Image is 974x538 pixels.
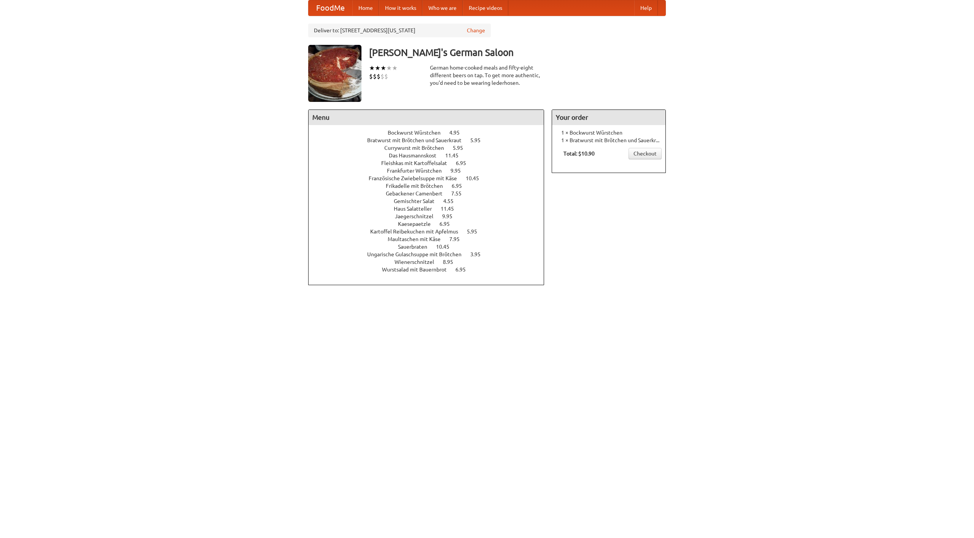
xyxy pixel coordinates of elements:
span: Jaegerschnitzel [395,213,441,219]
a: Maultaschen mit Käse 7.95 [388,236,474,242]
a: Frikadelle mit Brötchen 6.95 [386,183,476,189]
li: $ [380,72,384,81]
span: Currywurst mit Brötchen [384,145,452,151]
img: angular.jpg [308,45,361,102]
a: Currywurst mit Brötchen 5.95 [384,145,477,151]
span: Haus Salatteller [394,206,439,212]
span: Fleishkas mit Kartoffelsalat [381,160,455,166]
span: Maultaschen mit Käse [388,236,448,242]
span: 6.95 [452,183,469,189]
h3: [PERSON_NAME]'s German Saloon [369,45,666,60]
a: Haus Salatteller 11.45 [394,206,468,212]
a: Home [352,0,379,16]
a: Französische Zwiebelsuppe mit Käse 10.45 [369,175,493,181]
span: 11.45 [441,206,462,212]
li: 1 × Bratwurst mit Brötchen und Sauerkraut [556,136,662,144]
a: Help [634,0,658,16]
span: Bockwurst Würstchen [388,130,448,136]
li: $ [384,72,388,81]
a: Bockwurst Würstchen 4.95 [388,130,474,136]
span: 7.55 [451,190,469,197]
a: Ungarische Gulaschsuppe mit Brötchen 3.95 [367,251,495,257]
h4: Menu [309,110,544,125]
li: $ [369,72,373,81]
span: Bratwurst mit Brötchen und Sauerkraut [367,137,469,143]
a: Wurstsalad mit Bauernbrot 6.95 [382,267,480,273]
a: Bratwurst mit Brötchen und Sauerkraut 5.95 [367,137,495,143]
span: Wurstsalad mit Bauernbrot [382,267,454,273]
div: German home-cooked meals and fifty-eight different beers on tap. To get more authentic, you'd nee... [430,64,544,87]
a: Who we are [422,0,463,16]
li: ★ [392,64,398,72]
a: FoodMe [309,0,352,16]
span: Frikadelle mit Brötchen [386,183,450,189]
span: Kartoffel Reibekuchen mit Apfelmus [370,229,466,235]
span: 6.95 [456,160,474,166]
a: Fleishkas mit Kartoffelsalat 6.95 [381,160,480,166]
li: ★ [375,64,380,72]
a: Wienerschnitzel 8.95 [395,259,467,265]
a: Kaesepaetzle 6.95 [398,221,464,227]
span: Wienerschnitzel [395,259,442,265]
b: Total: $10.90 [563,151,595,157]
a: Kartoffel Reibekuchen mit Apfelmus 5.95 [370,229,491,235]
li: ★ [386,64,392,72]
span: Französische Zwiebelsuppe mit Käse [369,175,465,181]
span: 6.95 [455,267,473,273]
li: ★ [380,64,386,72]
a: Recipe videos [463,0,508,16]
span: Kaesepaetzle [398,221,438,227]
a: Frankfurter Würstchen 9.95 [387,168,475,174]
span: Frankfurter Würstchen [387,168,449,174]
a: Checkout [629,148,662,159]
a: How it works [379,0,422,16]
span: 4.95 [449,130,467,136]
a: Jaegerschnitzel 9.95 [395,213,466,219]
a: Das Hausmannskost 11.45 [389,152,473,159]
span: Gebackener Camenbert [386,190,450,197]
span: 4.55 [443,198,461,204]
span: Ungarische Gulaschsuppe mit Brötchen [367,251,469,257]
span: 9.95 [450,168,468,174]
span: 6.95 [439,221,457,227]
span: 7.95 [449,236,467,242]
span: Das Hausmannskost [389,152,444,159]
span: 11.45 [445,152,466,159]
span: 3.95 [470,251,488,257]
h4: Your order [552,110,665,125]
li: $ [377,72,380,81]
span: 5.95 [467,229,485,235]
a: Sauerbraten 10.45 [398,244,463,250]
span: 8.95 [443,259,461,265]
div: Deliver to: [STREET_ADDRESS][US_STATE] [308,24,491,37]
span: Sauerbraten [398,244,435,250]
a: Gemischter Salat 4.55 [394,198,468,204]
li: ★ [369,64,375,72]
span: 5.95 [453,145,471,151]
a: Change [467,27,485,34]
span: Gemischter Salat [394,198,442,204]
li: 1 × Bockwurst Würstchen [556,129,662,136]
span: 10.45 [436,244,457,250]
a: Gebackener Camenbert 7.55 [386,190,476,197]
span: 5.95 [470,137,488,143]
span: 9.95 [442,213,460,219]
span: 10.45 [466,175,487,181]
li: $ [373,72,377,81]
